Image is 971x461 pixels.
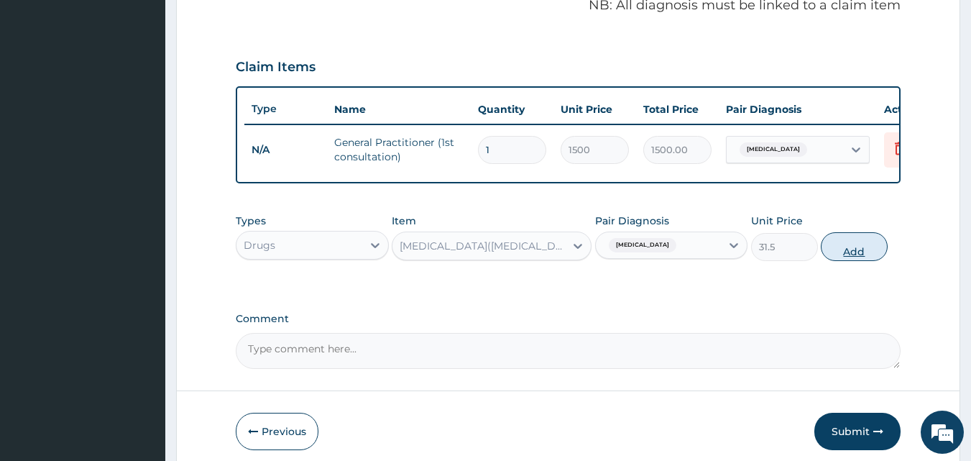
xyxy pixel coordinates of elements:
span: [MEDICAL_DATA] [740,142,807,157]
label: Types [236,215,266,227]
button: Add [821,232,888,261]
span: [MEDICAL_DATA] [609,238,676,252]
label: Unit Price [751,214,803,228]
th: Name [327,95,471,124]
label: Comment [236,313,901,325]
th: Actions [877,95,949,124]
td: General Practitioner (1st consultation) [327,128,471,171]
div: Drugs [244,238,275,252]
th: Type [244,96,327,122]
th: Pair Diagnosis [719,95,877,124]
th: Unit Price [553,95,636,124]
img: d_794563401_company_1708531726252_794563401 [27,72,58,108]
th: Quantity [471,95,553,124]
label: Pair Diagnosis [595,214,669,228]
h3: Claim Items [236,60,316,76]
div: Chat with us now [75,81,241,99]
th: Total Price [636,95,719,124]
div: [MEDICAL_DATA]([MEDICAL_DATA]) 3mg/TAB [400,239,566,253]
button: Previous [236,413,318,450]
div: Minimize live chat window [236,7,270,42]
td: N/A [244,137,327,163]
button: Submit [814,413,901,450]
textarea: Type your message and hit 'Enter' [7,308,274,358]
label: Item [392,214,416,228]
span: We're online! [83,139,198,284]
